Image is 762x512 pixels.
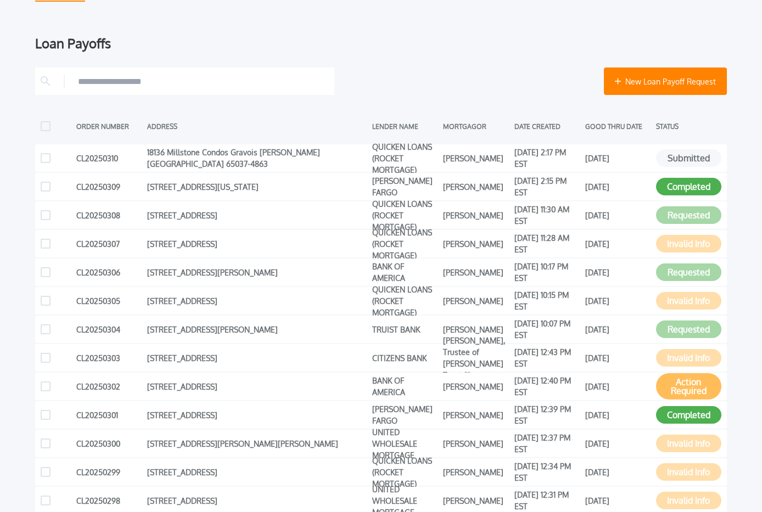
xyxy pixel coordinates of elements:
[514,464,580,480] div: [DATE] 12:34 PM EST
[443,150,508,166] div: [PERSON_NAME]
[76,378,142,395] div: CL20250302
[372,207,438,223] div: QUICKEN LOANS (ROCKET MORTGAGE)
[76,492,142,509] div: CL20250298
[443,350,508,366] div: [PERSON_NAME], Trustee of [PERSON_NAME] Trust #1
[656,263,721,281] button: Requested
[372,150,438,166] div: QUICKEN LOANS (ROCKET MORTGAGE)
[147,407,367,423] div: [STREET_ADDRESS]
[147,435,367,452] div: [STREET_ADDRESS][PERSON_NAME][PERSON_NAME]
[76,178,142,195] div: CL20250309
[76,407,142,423] div: CL20250301
[585,207,651,223] div: [DATE]
[147,264,367,280] div: [STREET_ADDRESS][PERSON_NAME]
[656,292,721,310] button: Invalid Info
[372,435,438,452] div: UNITED WHOLESALE MORTGAGE
[585,150,651,166] div: [DATE]
[514,178,580,195] div: [DATE] 2:15 PM EST
[514,292,580,309] div: [DATE] 10:15 PM EST
[585,407,651,423] div: [DATE]
[585,435,651,452] div: [DATE]
[372,178,438,195] div: [PERSON_NAME] FARGO
[443,435,508,452] div: [PERSON_NAME]
[656,435,721,452] button: Invalid Info
[585,178,651,195] div: [DATE]
[372,321,438,337] div: TRUIST BANK
[443,178,508,195] div: [PERSON_NAME]
[443,118,508,134] div: MORTGAGOR
[585,321,651,337] div: [DATE]
[585,464,651,480] div: [DATE]
[514,378,580,395] div: [DATE] 12:40 PM EST
[147,118,367,134] div: ADDRESS
[656,149,721,167] button: Submitted
[76,435,142,452] div: CL20250300
[147,235,367,252] div: [STREET_ADDRESS]
[372,264,438,280] div: BANK OF AMERICA
[147,292,367,309] div: [STREET_ADDRESS]
[147,350,367,366] div: [STREET_ADDRESS]
[443,378,508,395] div: [PERSON_NAME]
[514,235,580,252] div: [DATE] 11:28 AM EST
[76,235,142,252] div: CL20250307
[656,206,721,224] button: Requested
[585,118,651,134] div: GOOD THRU DATE
[372,118,438,134] div: LENDER NAME
[76,350,142,366] div: CL20250303
[656,463,721,481] button: Invalid Info
[443,407,508,423] div: [PERSON_NAME]
[443,235,508,252] div: [PERSON_NAME]
[443,292,508,309] div: [PERSON_NAME]
[76,264,142,280] div: CL20250306
[443,464,508,480] div: [PERSON_NAME]
[147,321,367,337] div: [STREET_ADDRESS][PERSON_NAME]
[514,492,580,509] div: [DATE] 12:31 PM EST
[76,118,142,134] div: ORDER NUMBER
[147,492,367,509] div: [STREET_ADDRESS]
[76,464,142,480] div: CL20250299
[76,207,142,223] div: CL20250308
[147,178,367,195] div: [STREET_ADDRESS][US_STATE]
[514,150,580,166] div: [DATE] 2:17 PM EST
[585,235,651,252] div: [DATE]
[443,264,508,280] div: [PERSON_NAME]
[443,207,508,223] div: [PERSON_NAME]
[147,464,367,480] div: [STREET_ADDRESS]
[443,321,508,337] div: [PERSON_NAME]
[514,207,580,223] div: [DATE] 11:30 AM EST
[372,350,438,366] div: CITIZENS BANK
[372,378,438,395] div: BANK OF AMERICA
[585,378,651,395] div: [DATE]
[585,350,651,366] div: [DATE]
[656,373,721,400] button: Action Required
[656,178,721,195] button: Completed
[656,235,721,252] button: Invalid Info
[147,207,367,223] div: [STREET_ADDRESS]
[514,118,580,134] div: DATE CREATED
[372,235,438,252] div: QUICKEN LOANS (ROCKET MORTGAGE)
[76,321,142,337] div: CL20250304
[585,292,651,309] div: [DATE]
[656,118,721,134] div: STATUS
[656,349,721,367] button: Invalid Info
[76,150,142,166] div: CL20250310
[372,464,438,480] div: QUICKEN LOANS (ROCKET MORTGAGE)
[656,320,721,338] button: Requested
[514,350,580,366] div: [DATE] 12:43 PM EST
[585,264,651,280] div: [DATE]
[656,492,721,509] button: Invalid Info
[514,435,580,452] div: [DATE] 12:37 PM EST
[147,378,367,395] div: [STREET_ADDRESS]
[514,407,580,423] div: [DATE] 12:39 PM EST
[147,150,367,166] div: 18136 Millstone Condos Gravois [PERSON_NAME] [GEOGRAPHIC_DATA] 65037-4863
[443,492,508,509] div: [PERSON_NAME]
[76,292,142,309] div: CL20250305
[372,407,438,423] div: [PERSON_NAME] FARGO
[604,67,727,95] button: New Loan Payoff Request
[35,37,727,50] div: Loan Payoffs
[372,292,438,309] div: QUICKEN LOANS (ROCKET MORTGAGE)
[625,76,716,87] span: New Loan Payoff Request
[514,264,580,280] div: [DATE] 10:17 PM EST
[656,406,721,424] button: Completed
[372,492,438,509] div: UNITED WHOLESALE MORTGAGE
[585,492,651,509] div: [DATE]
